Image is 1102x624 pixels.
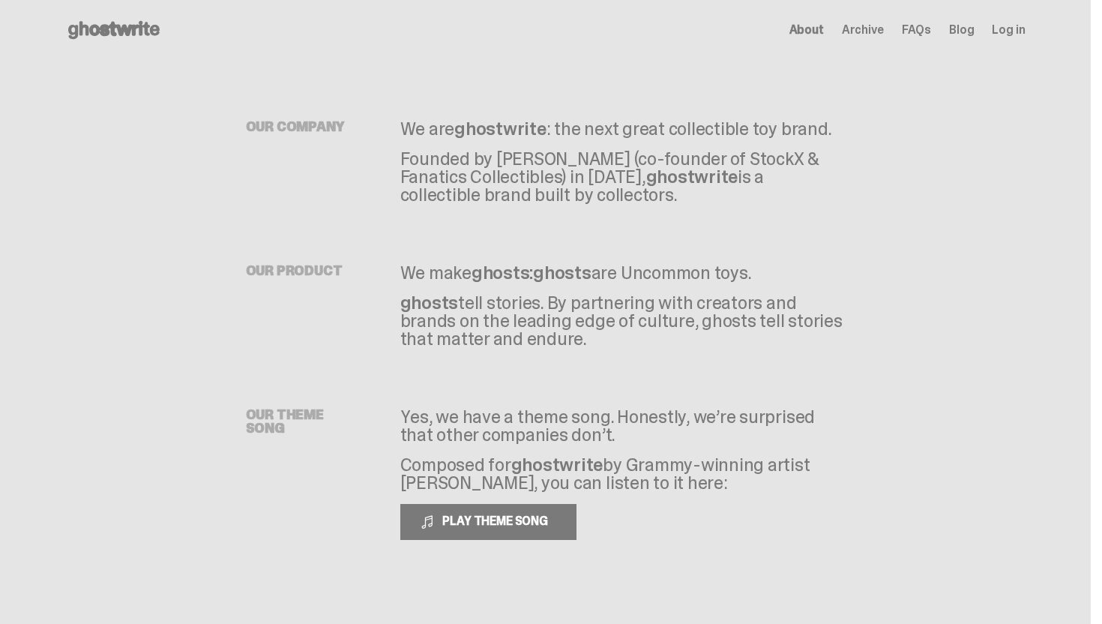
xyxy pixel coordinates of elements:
a: Archive [842,24,884,36]
span: PLAY THEME SONG [436,513,557,529]
span: ghostwrite [454,117,547,140]
span: ghosts [533,261,591,284]
p: tell stories. By partnering with creators and brands on the leading edge of culture, ghosts tell ... [400,294,846,348]
button: PLAY THEME SONG [400,504,576,540]
a: FAQs [902,24,931,36]
p: Yes, we have a theme song. Honestly, we’re surprised that other companies don’t. [400,408,846,444]
span: ghostwrite [646,165,738,188]
span: ghostwrite [511,453,603,476]
p: We make are Uncommon toys. [400,264,846,282]
p: Composed for by Grammy-winning artist [PERSON_NAME], you can listen to it here: [400,456,846,504]
a: About [789,24,824,36]
h5: OUR THEME SONG [246,408,366,435]
h5: OUR COMPANY [246,120,366,133]
span: ghosts: [472,261,533,284]
a: Log in [992,24,1025,36]
p: We are : the next great collectible toy brand. [400,120,846,138]
a: Blog [949,24,974,36]
p: Founded by [PERSON_NAME] (co-founder of StockX & Fanatics Collectibles) in [DATE], is a collectib... [400,150,846,204]
h5: OUR PRODUCT [246,264,366,277]
span: ghosts [400,291,459,314]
